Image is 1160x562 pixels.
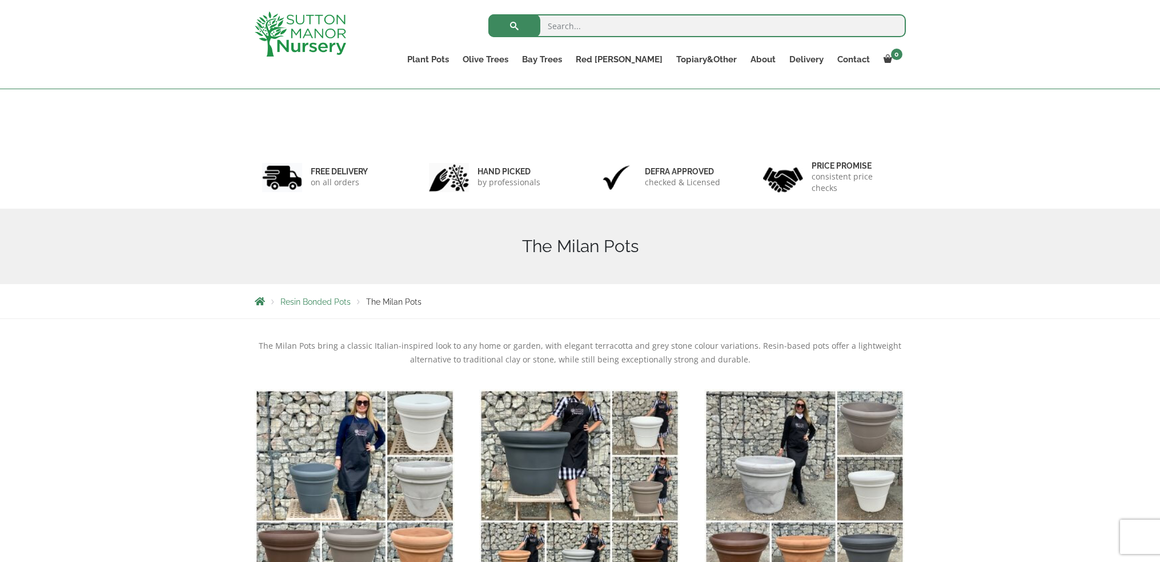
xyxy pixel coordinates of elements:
[569,51,669,67] a: Red [PERSON_NAME]
[645,166,720,177] h6: Defra approved
[456,51,515,67] a: Olive Trees
[744,51,782,67] a: About
[596,163,636,192] img: 3.jpg
[255,236,906,257] h1: The Milan Pots
[311,177,368,188] p: on all orders
[477,177,540,188] p: by professionals
[812,171,898,194] p: consistent price checks
[255,297,906,306] nav: Breadcrumbs
[877,51,906,67] a: 0
[891,49,902,60] span: 0
[366,297,422,306] span: The Milan Pots
[311,166,368,177] h6: FREE DELIVERY
[255,11,346,57] img: logo
[763,160,803,195] img: 4.jpg
[429,163,469,192] img: 2.jpg
[645,177,720,188] p: checked & Licensed
[812,161,898,171] h6: Price promise
[477,166,540,177] h6: hand picked
[830,51,877,67] a: Contact
[782,51,830,67] a: Delivery
[515,51,569,67] a: Bay Trees
[280,297,351,306] a: Resin Bonded Pots
[262,163,302,192] img: 1.jpg
[488,14,906,37] input: Search...
[400,51,456,67] a: Plant Pots
[669,51,744,67] a: Topiary&Other
[255,339,906,366] p: The Milan Pots bring a classic Italian-inspired look to any home or garden, with elegant terracot...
